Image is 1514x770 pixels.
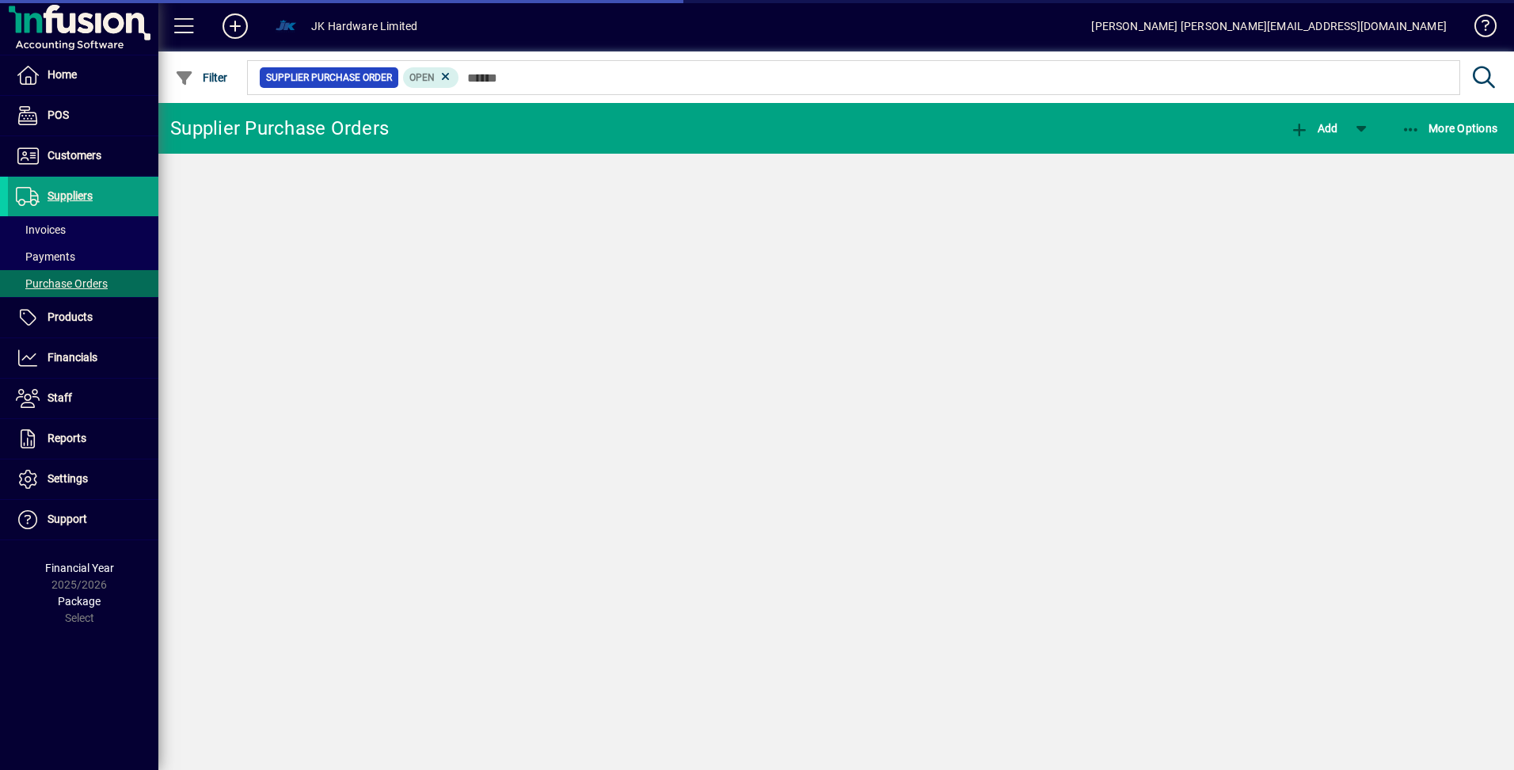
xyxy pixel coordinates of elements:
button: Add [1286,114,1341,143]
div: Supplier Purchase Orders [170,116,389,141]
a: Reports [8,419,158,459]
span: More Options [1402,122,1498,135]
span: Financials [48,351,97,364]
span: Package [58,595,101,608]
span: Supplier Purchase Order [266,70,392,86]
span: Payments [16,250,75,263]
span: Settings [48,472,88,485]
span: Suppliers [48,189,93,202]
a: Customers [8,136,158,176]
a: Knowledge Base [1463,3,1494,55]
button: More Options [1398,114,1502,143]
a: POS [8,96,158,135]
span: Add [1290,122,1337,135]
a: Home [8,55,158,95]
mat-chip: Completion Status: Open [403,67,459,88]
button: Filter [171,63,232,92]
a: Staff [8,379,158,418]
div: [PERSON_NAME] [PERSON_NAME][EMAIL_ADDRESS][DOMAIN_NAME] [1091,13,1447,39]
span: Reports [48,432,86,444]
a: Support [8,500,158,539]
span: Products [48,311,93,323]
span: Staff [48,391,72,404]
a: Payments [8,243,158,270]
span: Home [48,68,77,81]
span: POS [48,109,69,121]
span: Invoices [16,223,66,236]
span: Filter [175,71,228,84]
button: Add [210,12,261,40]
span: Customers [48,149,101,162]
span: Support [48,513,87,525]
span: Financial Year [45,562,114,574]
span: Purchase Orders [16,277,108,290]
a: Purchase Orders [8,270,158,297]
a: Products [8,298,158,337]
a: Invoices [8,216,158,243]
a: Financials [8,338,158,378]
div: JK Hardware Limited [311,13,417,39]
span: Open [409,72,435,83]
a: Settings [8,459,158,499]
button: Profile [261,12,311,40]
